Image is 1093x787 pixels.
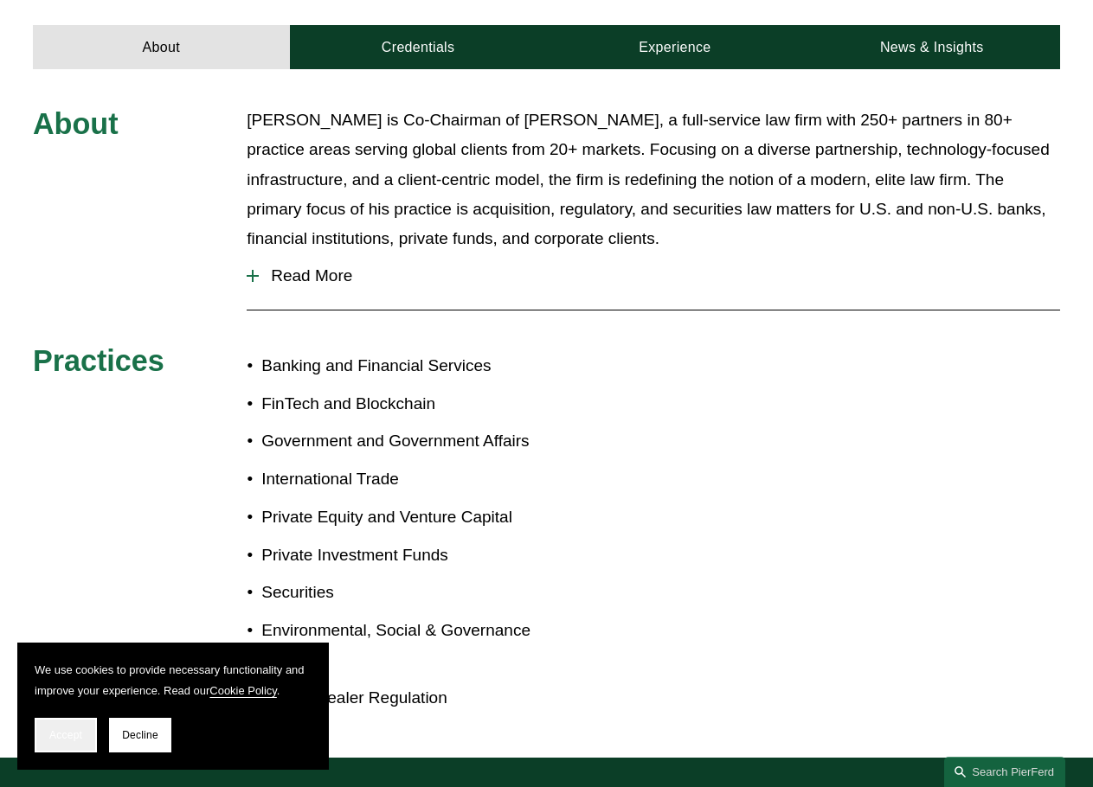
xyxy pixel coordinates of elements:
[17,643,329,770] section: Cookie banner
[261,502,546,532] p: Private Equity and Venture Capital
[35,660,312,701] p: We use cookies to provide necessary functionality and improve your experience. Read our .
[261,426,546,456] p: Government and Government Affairs
[261,351,546,381] p: Banking and Financial Services
[261,616,546,675] p: Environmental, Social & Governance (ESG)
[547,25,804,69] a: Experience
[247,253,1060,298] button: Read More
[49,729,82,741] span: Accept
[803,25,1060,69] a: News & Insights
[261,389,546,419] p: FinTech and Blockchain
[122,729,158,741] span: Decline
[290,25,547,69] a: Credentials
[944,757,1065,787] a: Search this site
[261,683,546,713] p: Broker-Dealer Regulation
[35,718,97,752] button: Accept
[261,464,546,494] p: International Trade
[247,106,1060,253] p: [PERSON_NAME] is Co-Chairman of [PERSON_NAME], a full-service law firm with 250+ partners in 80+ ...
[109,718,171,752] button: Decline
[33,107,119,140] span: About
[209,684,277,697] a: Cookie Policy
[33,25,290,69] a: About
[33,344,164,377] span: Practices
[261,541,546,570] p: Private Investment Funds
[259,266,1060,285] span: Read More
[261,578,546,607] p: Securities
